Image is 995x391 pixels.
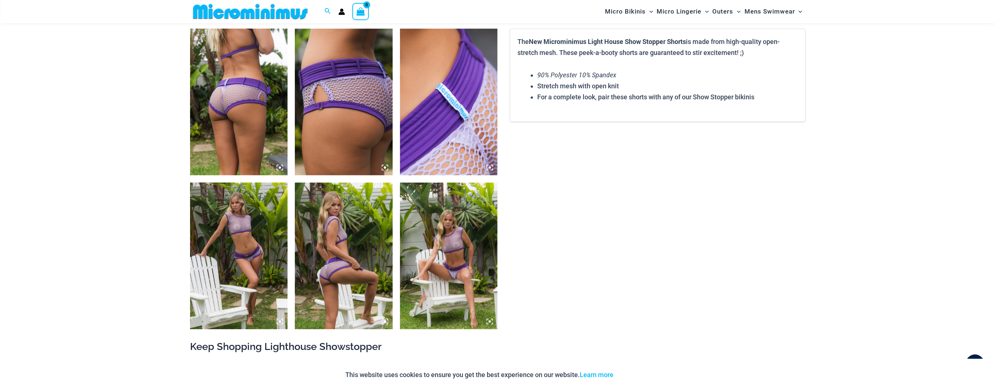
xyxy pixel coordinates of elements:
img: Lighthouse Purples 3668 Crop Top 516 Short [190,29,288,175]
img: MM SHOP LOGO FLAT [190,3,311,20]
img: Lighthouse Purples 3668 Crop Top 516 Short [400,182,498,329]
a: Mens SwimwearMenu ToggleMenu Toggle [742,2,804,21]
p: This website uses cookies to ensure you get the best experience on our website. [345,369,613,380]
a: Micro BikinisMenu ToggleMenu Toggle [603,2,655,21]
span: Micro Lingerie [657,2,701,21]
img: Lighthouse Purples 3668 Crop Top 516 Short [295,182,393,329]
a: Account icon link [338,8,345,15]
img: Lighthouse Purples 3668 Crop Top 516 Short [190,182,288,329]
a: Learn more [580,371,613,379]
span: Menu Toggle [733,2,740,21]
span: Menu Toggle [795,2,802,21]
img: Lighthouse Purples 516 Short [400,29,498,175]
li: For a complete look, pair these shorts with any of our Show Stopper bikinis [537,92,797,103]
span: Menu Toggle [646,2,653,21]
button: Accept [619,366,650,384]
span: Mens Swimwear [744,2,795,21]
a: View Shopping Cart, empty [352,3,369,20]
img: Lighthouse Purples 516 Short [295,29,393,175]
h2: Keep Shopping Lighthouse Showstopper [190,340,805,353]
a: OutersMenu ToggleMenu Toggle [710,2,742,21]
span: Outers [712,2,733,21]
a: Micro LingerieMenu ToggleMenu Toggle [655,2,710,21]
p: The is made from high-quality open-stretch mesh. These peek-a-booty shorts are guaranteed to stir... [517,36,797,58]
span: Micro Bikinis [605,2,646,21]
a: Search icon link [324,7,331,16]
span: Menu Toggle [701,2,709,21]
em: 90% Polyester 10% Spandex [537,70,616,79]
nav: Site Navigation [602,1,805,22]
b: New Microminimus Light House Show Stopper Shorts [529,37,686,46]
li: Stretch mesh with open knit [537,81,797,92]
